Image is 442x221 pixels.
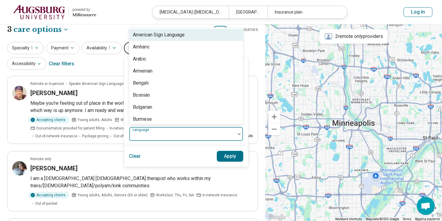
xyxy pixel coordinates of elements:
[230,26,258,33] span: All resources
[417,197,435,215] div: Open chat
[133,104,152,111] div: Bulgarian
[217,151,244,162] button: Apply
[82,42,121,54] button: Availability1
[415,217,440,221] a: Report a map error
[30,89,78,97] h3: [PERSON_NAME]
[82,133,109,139] span: Package pricing
[113,133,136,139] span: Out-of-pocket
[133,67,152,75] div: Armenian
[156,192,194,198] span: Works Sun, Thu, Fri, Sat
[404,7,432,17] button: Log In
[28,117,69,123] div: Accepting clients
[46,42,79,54] button: Payment
[7,58,46,70] button: Accessibility
[36,126,105,131] span: Documentation provided for patient filling
[109,126,144,131] span: In-network insurance
[35,201,57,206] span: Out-of-pocket
[133,79,149,87] div: Bengali
[366,217,399,221] span: Map data ©2025 Google
[180,26,211,33] span: My community
[78,117,112,123] span: Young adults, Adults
[133,55,146,63] div: Arabic
[10,5,96,19] a: Augsburg Universitypowered by
[129,151,141,162] button: Clear
[78,192,148,198] span: Young adults, Adults, Seniors (65 or older)
[30,175,253,189] p: I am a [DEMOGRAPHIC_DATA] [DEMOGRAPHIC_DATA] therapist who works within my trans/[DEMOGRAPHIC_DAT...
[30,156,51,162] p: Remote only
[320,29,388,44] div: 2 remote only providers
[28,192,69,198] div: Accepting clients
[108,45,111,51] span: 1
[121,117,164,123] span: Works Mon, Tue, Wed, Thu
[229,6,267,18] div: [GEOGRAPHIC_DATA], [GEOGRAPHIC_DATA]
[30,164,78,173] h3: [PERSON_NAME]
[133,31,185,39] div: American Sign Language
[13,5,65,19] img: Augsburg University
[403,217,411,221] a: Terms (opens in new tab)
[202,192,237,198] span: In-network insurance
[72,7,96,12] div: powered by
[7,24,69,35] h1: 3
[7,42,44,54] button: Specialty1
[30,100,253,114] p: Maybe you’re feeling out of place in the world. Maybe something happened recently and you don’t k...
[14,24,69,35] button: Care options
[268,123,280,135] button: Zoom out
[49,57,74,71] div: Clear filters
[31,45,33,51] span: 1
[133,128,150,132] label: Language
[152,6,229,18] div: [MEDICAL_DATA] ([MEDICAL_DATA])
[267,6,344,18] div: Insurance plan
[124,42,182,54] button: Identity preferences1
[133,116,152,123] div: Burmese
[35,133,77,139] span: Out-of-network insurance
[133,43,150,51] div: Amharic
[30,81,64,86] p: Remote or In-person
[133,92,150,99] div: Bosnian
[268,111,280,123] button: Zoom in
[69,81,124,86] span: Speaks American Sign Language
[14,24,62,35] span: care options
